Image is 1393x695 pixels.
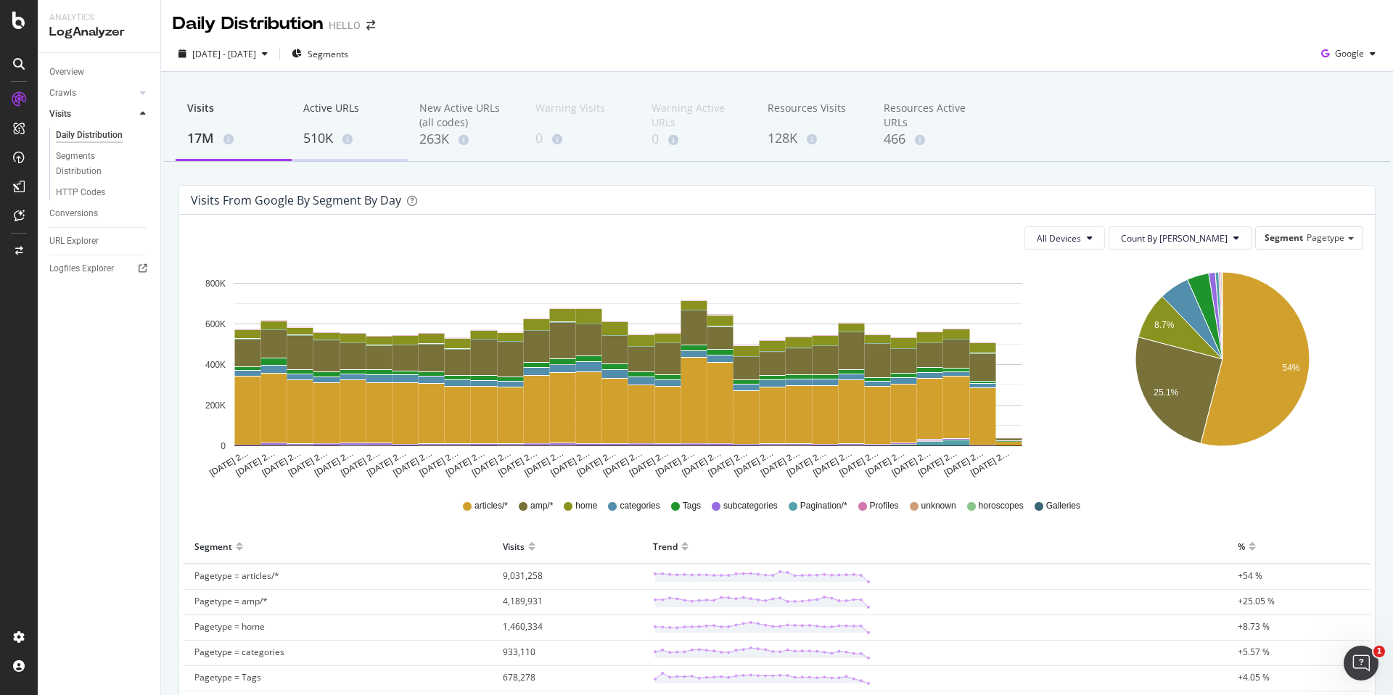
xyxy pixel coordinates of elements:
[1046,500,1080,512] span: Galleries
[194,569,279,582] span: Pagetype = articles/*
[768,101,860,128] div: Resources Visits
[205,319,226,329] text: 600K
[419,101,512,130] div: New Active URLs (all codes)
[1154,320,1175,330] text: 8.7%
[1238,646,1270,658] span: +5.57 %
[723,500,778,512] span: subcategories
[503,671,535,683] span: 678,278
[884,101,977,130] div: Resources Active URLs
[1344,646,1378,680] iframe: Intercom live chat
[49,24,149,41] div: LogAnalyzer
[308,48,348,60] span: Segments
[192,48,256,60] span: [DATE] - [DATE]
[1265,231,1303,244] span: Segment
[173,12,323,36] div: Daily Distribution
[49,86,76,101] div: Crawls
[286,42,354,65] button: Segments
[187,101,280,128] div: Visits
[173,42,274,65] button: [DATE] - [DATE]
[49,234,150,249] a: URL Explorer
[652,130,744,149] div: 0
[620,500,659,512] span: categories
[1335,47,1364,59] span: Google
[800,500,847,512] span: Pagination/*
[1315,42,1381,65] button: Google
[503,595,543,607] span: 4,189,931
[1307,231,1344,244] span: Pagetype
[1373,646,1385,657] span: 1
[419,130,512,149] div: 263K
[575,500,597,512] span: home
[652,101,744,130] div: Warning Active URLs
[503,620,543,633] span: 1,460,334
[56,128,150,143] a: Daily Distribution
[221,441,226,451] text: 0
[503,646,535,658] span: 933,110
[49,12,149,24] div: Analytics
[503,535,525,558] div: Visits
[194,595,268,607] span: Pagetype = amp/*
[1081,261,1363,479] svg: A chart.
[303,101,396,128] div: Active URLs
[1037,232,1081,244] span: All Devices
[205,400,226,411] text: 200K
[194,646,284,658] span: Pagetype = categories
[870,500,899,512] span: Profiles
[187,129,280,148] div: 17M
[56,149,150,179] a: Segments Distribution
[191,261,1067,479] svg: A chart.
[653,535,678,558] div: Trend
[49,107,71,122] div: Visits
[366,20,375,30] div: arrow-right-arrow-left
[1238,620,1270,633] span: +8.73 %
[194,671,261,683] span: Pagetype = Tags
[474,500,508,512] span: articles/*
[49,206,98,221] div: Conversions
[49,261,150,276] a: Logfiles Explorer
[191,193,401,207] div: Visits from google by Segment by Day
[1121,232,1228,244] span: Count By Day
[56,185,105,200] div: HTTP Codes
[768,129,860,148] div: 128K
[49,261,114,276] div: Logfiles Explorer
[1109,226,1252,250] button: Count By [PERSON_NAME]
[683,500,701,512] span: Tags
[56,185,150,200] a: HTTP Codes
[49,86,136,101] a: Crawls
[884,130,977,149] div: 466
[49,65,84,80] div: Overview
[1282,363,1299,373] text: 54%
[56,149,136,179] div: Segments Distribution
[1238,595,1275,607] span: +25.05 %
[1238,535,1245,558] div: %
[979,500,1024,512] span: horoscopes
[503,569,543,582] span: 9,031,258
[49,107,136,122] a: Visits
[303,129,396,148] div: 510K
[56,128,123,143] div: Daily Distribution
[1238,569,1262,582] span: +54 %
[49,234,99,249] div: URL Explorer
[194,620,265,633] span: Pagetype = home
[49,65,150,80] a: Overview
[1238,671,1270,683] span: +4.05 %
[194,535,232,558] div: Segment
[535,101,628,128] div: Warning Visits
[205,279,226,289] text: 800K
[205,360,226,370] text: 400K
[49,206,150,221] a: Conversions
[530,500,553,512] span: amp/*
[329,18,361,33] div: HELLO
[921,500,956,512] span: unknown
[1024,226,1105,250] button: All Devices
[535,129,628,148] div: 0
[1154,387,1178,398] text: 25.1%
